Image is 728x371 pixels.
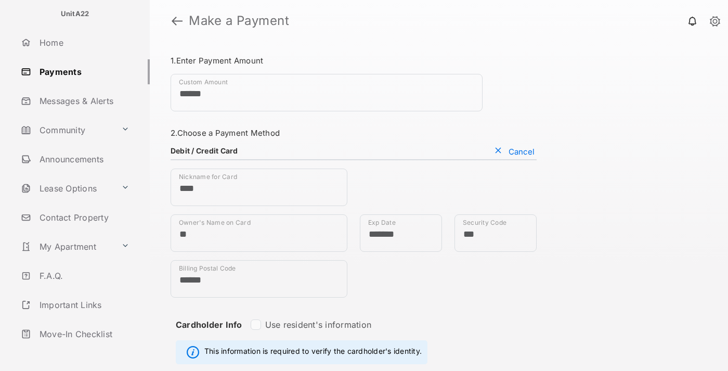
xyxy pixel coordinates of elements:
[17,30,150,55] a: Home
[189,15,289,27] strong: Make a Payment
[17,147,150,172] a: Announcements
[360,169,537,214] iframe: Credit card field
[17,59,150,84] a: Payments
[176,319,242,349] strong: Cardholder Info
[17,88,150,113] a: Messages & Alerts
[204,346,422,359] span: This information is required to verify the cardholder's identity.
[265,319,371,330] label: Use resident's information
[171,128,537,138] h3: 2. Choose a Payment Method
[171,146,238,155] h4: Debit / Credit Card
[17,292,134,317] a: Important Links
[17,205,150,230] a: Contact Property
[61,9,89,19] p: UnitA22
[17,322,150,347] a: Move-In Checklist
[17,176,117,201] a: Lease Options
[17,118,117,143] a: Community
[492,146,537,157] button: Cancel
[171,56,537,66] h3: 1. Enter Payment Amount
[17,234,117,259] a: My Apartment
[17,263,150,288] a: F.A.Q.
